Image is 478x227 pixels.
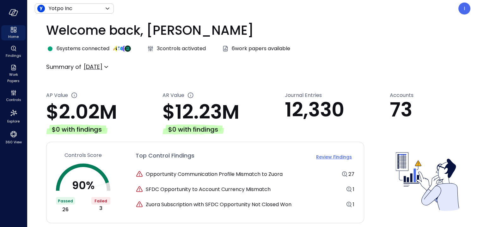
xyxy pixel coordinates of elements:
[7,118,20,124] span: Explore
[37,5,45,12] img: Icon
[1,44,26,59] div: Findings
[316,154,352,160] p: Review Findings
[222,45,290,52] a: 6work papers available
[57,45,109,52] span: 6 systems connected
[147,45,206,52] a: 3controls activated
[136,152,194,162] span: Top Control Findings
[46,123,162,134] a: $0 with findings
[1,88,26,104] div: Controls
[8,33,19,40] span: Home
[56,152,110,159] a: Controls Score
[122,45,128,52] img: integration-logo
[162,124,224,134] div: $0 with findings
[46,63,81,71] p: Summary of
[99,205,102,212] span: 3
[458,3,470,15] div: Ivailo Emanuilov
[6,97,21,103] span: Controls
[46,124,107,134] div: $0 with findings
[390,99,459,121] p: 73
[46,98,117,126] span: $2.02M
[162,98,239,126] span: $12.23M
[117,45,123,52] img: integration-logo
[157,45,206,52] span: 3 controls activated
[112,45,118,52] img: integration-logo
[285,92,322,99] span: Journal Entries
[46,92,68,101] span: AP Value
[1,129,26,146] div: 360 View
[314,152,354,162] button: Review Findings
[285,96,344,123] span: 12,330
[1,63,26,85] div: Work Papers
[1,25,26,40] div: Home
[120,45,126,52] img: integration-logo
[49,5,72,12] p: Yotpo Inc
[353,201,354,208] a: 1
[58,198,73,204] span: Passed
[146,186,271,193] span: SFDC Opportunity to Account Currency Mismatch
[72,180,95,191] p: 90 %
[232,45,290,52] span: 6 work papers available
[5,139,22,145] span: 360 View
[6,52,21,59] span: Findings
[390,92,414,99] span: Accounts
[95,198,107,204] span: Failed
[353,186,354,193] a: 1
[125,45,131,52] img: integration-logo
[162,123,285,134] a: $0 with findings
[62,206,69,213] span: 26
[348,170,354,178] a: 27
[464,5,465,12] p: I
[146,201,291,208] span: Zuora Subscription with SFDC Opportunity Not Closed Won
[4,71,23,84] span: Work Papers
[146,170,283,178] span: Opportunity Communication Profile Mismatch to Zuora
[114,45,121,52] img: integration-logo
[396,150,459,213] img: Controls
[162,92,184,101] span: AR Value
[1,107,26,125] div: Explore
[46,21,459,40] p: Welcome back, [PERSON_NAME]
[84,62,102,72] div: [DATE]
